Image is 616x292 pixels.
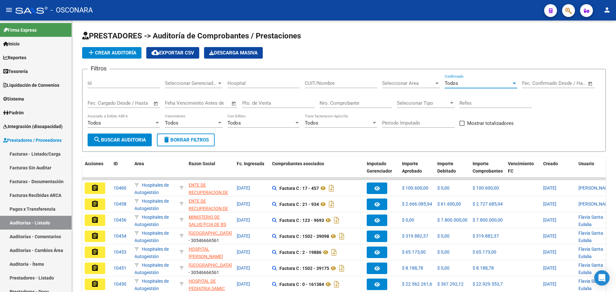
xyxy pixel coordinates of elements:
[234,157,269,185] datatable-header-cell: Fc. Ingresada
[382,80,434,86] span: Seleccionar Area
[87,50,136,56] span: Crear Auditoría
[114,281,126,287] span: 10450
[435,157,470,185] datatable-header-cell: Importe Debitado
[111,157,132,185] datatable-header-cell: ID
[237,265,250,271] span: [DATE]
[272,161,324,166] span: Comprobantes asociados
[578,215,603,227] span: Flavia Santa Eulalia
[51,3,93,17] span: - OSCONARA
[88,134,152,146] button: Buscar Auditoria
[543,281,556,287] span: [DATE]
[437,265,449,271] span: $ 0,00
[437,185,449,191] span: $ 0,00
[82,157,111,185] datatable-header-cell: Acciones
[473,161,503,174] span: Importe Comprobantes
[189,246,232,259] div: - 33671886599
[93,137,146,143] span: Buscar Auditoria
[91,216,99,224] mat-icon: assignment
[402,217,414,223] span: $ 0,00
[91,248,99,256] mat-icon: assignment
[578,231,603,243] span: Flavia Santa Eulalia
[437,217,467,223] span: $ 7.800.000,00
[151,50,194,56] span: Exportar CSV
[594,270,610,286] div: Open Intercom Messenger
[237,185,250,191] span: [DATE]
[146,47,199,59] button: Exportar CSV
[402,185,428,191] span: $ 100.600,00
[367,161,392,174] span: Imputado Gerenciador
[543,185,556,191] span: [DATE]
[189,263,232,268] span: [GEOGRAPHIC_DATA]
[578,185,613,191] span: [PERSON_NAME]
[399,157,435,185] datatable-header-cell: Importe Aprobado
[91,264,99,272] mat-icon: assignment
[467,119,514,127] span: Mostrar totalizadores
[209,50,258,56] span: Descarga Masiva
[237,233,250,239] span: [DATE]
[279,218,324,223] strong: Factura C : 123 - 9693
[3,123,63,130] span: Integración (discapacidad)
[543,217,556,223] span: [DATE]
[119,100,150,106] input: Fecha fin
[87,49,95,56] mat-icon: add
[152,100,160,107] button: Open calendar
[114,201,126,207] span: 10458
[578,247,603,259] span: Flavia Santa Eulalia
[305,120,318,126] span: Todos
[134,161,144,166] span: Area
[473,217,503,223] span: $ 7.800.000,00
[189,230,232,243] div: - 30546666561
[269,157,364,185] datatable-header-cell: Comprobantes asociados
[85,161,103,166] span: Acciones
[82,31,301,40] span: PRESTADORES -> Auditoría de Comprobantes / Prestaciones
[134,231,169,243] span: Hospitales de Autogestión
[134,199,169,211] span: Hospitales de Autogestión
[189,199,231,247] span: ENTE DE RECUPERACION DE FONDOS PARA EL FORTALECIMIENTO DEL SISTEMA DE SALUD DE MENDOZA (REFORSAL)...
[364,157,399,185] datatable-header-cell: Imputado Gerenciador
[114,233,126,239] span: 10454
[554,80,585,86] input: Fecha fin
[3,68,28,75] span: Tesorería
[189,231,232,236] span: [GEOGRAPHIC_DATA]
[543,161,558,166] span: Creado
[3,40,20,47] span: Inicio
[237,217,250,223] span: [DATE]
[151,49,159,56] mat-icon: cloud_download
[327,199,336,209] i: Descargar documento
[576,157,611,185] datatable-header-cell: Usuario
[578,279,603,291] span: Flavia Santa Eulalia
[189,278,232,291] div: - 30615915544
[3,82,59,89] span: Liquidación de Convenios
[578,263,603,275] span: Flavia Santa Eulalia
[189,214,232,227] div: - 30626983398
[397,100,449,106] span: Seleccionar Tipo
[470,157,505,185] datatable-header-cell: Importe Comprobantes
[402,265,423,271] span: $ 8.188,78
[279,250,321,255] strong: Factura C : 2 - 19886
[445,80,458,86] span: Todos
[437,201,461,207] span: $ 61.600,00
[189,182,231,231] span: ENTE DE RECUPERACION DE FONDOS PARA EL FORTALECIMIENTO DEL SISTEMA DE SALUD DE MENDOZA (REFORSAL)...
[402,201,432,207] span: $ 2.666.085,94
[3,95,24,102] span: Sistema
[3,54,26,61] span: Reportes
[541,157,576,185] datatable-header-cell: Creado
[189,262,232,275] div: - 30546666561
[165,120,178,126] span: Todos
[505,157,541,185] datatable-header-cell: Vencimiento FC
[473,201,503,207] span: $ 2.727.685,94
[114,249,126,255] span: 10453
[189,247,223,259] span: HOSPITAL [PERSON_NAME]
[587,80,594,87] button: Open calendar
[204,47,263,59] app-download-masive: Descarga masiva de comprobantes (adjuntos)
[279,234,329,239] strong: Factura C : 1502 - 39098
[330,247,338,257] i: Descargar documento
[543,265,556,271] span: [DATE]
[473,233,499,239] span: $ 319.882,37
[3,137,62,144] span: Prestadores / Proveedores
[473,281,505,287] span: $ 22.929.553,78
[603,6,611,14] mat-icon: person
[332,279,341,289] i: Descargar documento
[91,184,99,192] mat-icon: assignment
[437,281,464,287] span: $ 367.292,12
